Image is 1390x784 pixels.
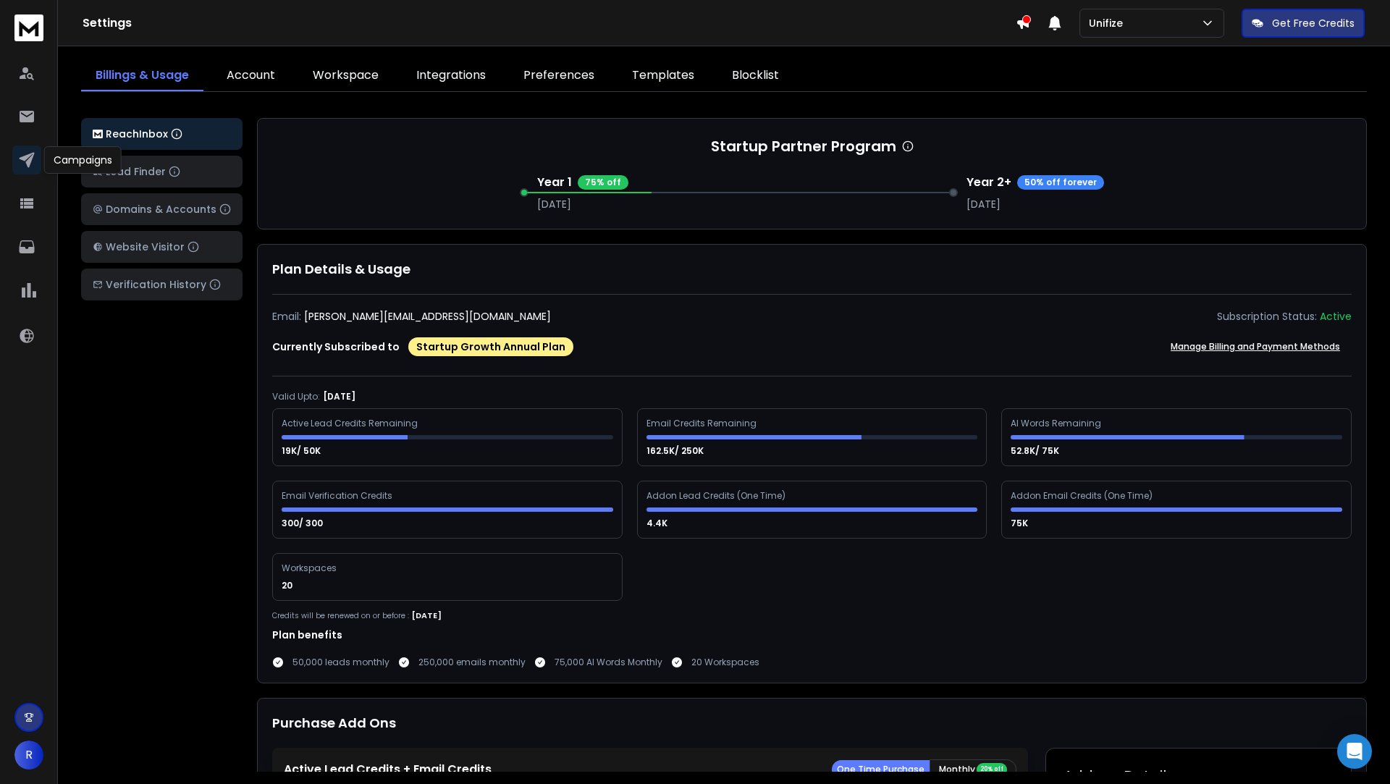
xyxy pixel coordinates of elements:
div: Addon Lead Credits (One Time) [646,490,785,502]
p: 52.8K/ 75K [1011,445,1061,457]
div: Open Intercom Messenger [1337,734,1372,769]
button: Manage Billing and Payment Methods [1159,332,1352,361]
button: ReachInbox [81,118,243,150]
h1: Purchase Add Ons [272,713,396,733]
p: Manage Billing and Payment Methods [1171,341,1340,353]
a: Templates [618,61,709,91]
button: Domains & Accounts [81,193,243,225]
button: R [14,741,43,770]
div: Active [1320,309,1352,324]
button: Verification History [81,269,243,300]
a: Preferences [509,61,609,91]
p: Unifize [1089,16,1129,30]
h3: Year 2+ [966,174,1011,191]
button: Monthly 20% off [930,759,1016,780]
h1: Plan Details & Usage [272,259,1352,279]
p: 300/ 300 [282,518,325,529]
p: 20 Workspaces [691,657,759,668]
div: Email Verification Credits [282,490,395,502]
h3: Year 1 [537,174,572,191]
p: 75K [1011,518,1030,529]
p: Subscription Status: [1217,309,1317,324]
button: Get Free Credits [1242,9,1365,38]
img: logo [93,130,103,139]
button: Lead Finder [81,156,243,187]
p: 20 [282,580,295,591]
p: [DATE] [537,197,949,211]
p: [PERSON_NAME][EMAIL_ADDRESS][DOMAIN_NAME] [304,309,551,324]
div: Workspaces [282,562,339,574]
p: [DATE] [323,391,355,402]
p: [DATE] [412,610,442,622]
h1: Settings [83,14,1016,32]
div: 75% off [578,175,628,190]
a: Account [212,61,290,91]
div: 20% off [977,763,1007,776]
p: [DATE] [966,197,1104,211]
button: One Time Purchase [832,760,930,779]
a: Workspace [298,61,393,91]
p: 250,000 emails monthly [418,657,526,668]
a: Blocklist [717,61,793,91]
a: Integrations [402,61,500,91]
h1: Plan benefits [272,628,1352,642]
p: Currently Subscribed to [272,340,400,354]
button: Website Visitor [81,231,243,263]
div: Active Lead Credits Remaining [282,418,420,429]
p: Active Lead Credits + Email Credits [284,761,492,778]
div: Email Credits Remaining [646,418,759,429]
p: 50,000 leads monthly [292,657,389,668]
p: Get Free Credits [1272,16,1355,30]
p: 4.4K [646,518,670,529]
div: AI Words Remaining [1011,418,1103,429]
div: 50% off forever [1017,175,1104,190]
p: 162.5K/ 250K [646,445,706,457]
div: Addon Email Credits (One Time) [1011,490,1153,502]
p: 19K/ 50K [282,445,323,457]
h2: Startup Partner Program [711,136,896,156]
div: Startup Growth Annual Plan [408,337,573,356]
p: Credits will be renewed on or before : [272,610,409,621]
p: 75,000 AI Words Monthly [555,657,662,668]
p: Email: [272,309,301,324]
a: Billings & Usage [81,61,203,91]
div: Campaigns [44,146,122,174]
img: logo [14,14,43,41]
p: Valid Upto: [272,391,320,402]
